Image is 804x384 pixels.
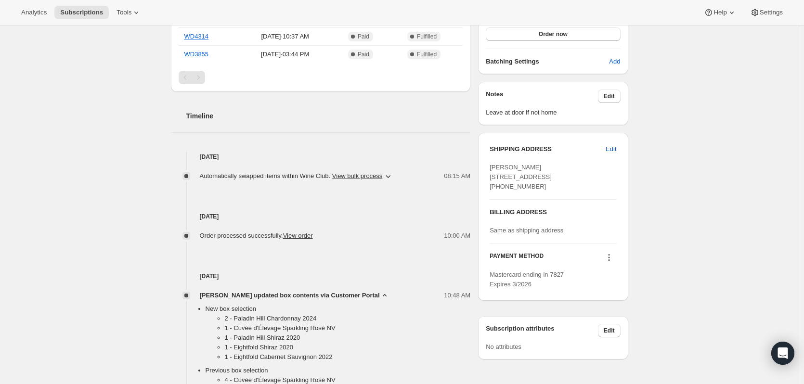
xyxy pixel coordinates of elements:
[603,54,626,69] button: Add
[15,6,52,19] button: Analytics
[225,333,471,343] li: 1 - Paladin Hill Shiraz 2020
[194,168,399,184] button: Automatically swapped items within Wine Club. View bulk process
[760,9,783,16] span: Settings
[490,144,606,154] h3: SHIPPING ADDRESS
[358,51,369,58] span: Paid
[225,323,471,333] li: 1 - Cuvée d'Élevage Sparkling Rosé NV
[225,352,471,362] li: 1 - Eightfold Cabernet Sauvignon 2022
[486,57,609,66] h6: Batching Settings
[598,324,621,337] button: Edit
[486,108,620,117] span: Leave at door if not home
[598,90,621,103] button: Edit
[225,343,471,352] li: 1 - Eightfold Shiraz 2020
[490,164,552,190] span: [PERSON_NAME] [STREET_ADDRESS] [PHONE_NUMBER]
[444,171,470,181] span: 08:15 AM
[184,33,209,40] a: WD4314
[225,314,471,323] li: 2 - Paladin Hill Chardonnay 2024
[179,71,463,84] nav: Pagination
[200,171,383,181] span: Automatically swapped items within Wine Club .
[283,232,313,239] a: View order
[54,6,109,19] button: Subscriptions
[117,9,131,16] span: Tools
[200,291,380,300] span: [PERSON_NAME] updated box contents via Customer Portal
[490,252,544,265] h3: PAYMENT METHOD
[539,30,568,38] span: Order now
[240,32,330,41] span: [DATE] · 10:37 AM
[332,172,383,179] button: View bulk process
[490,207,616,217] h3: BILLING ADDRESS
[771,342,794,365] div: Open Intercom Messenger
[200,232,313,239] span: Order processed successfully.
[60,9,103,16] span: Subscriptions
[444,291,470,300] span: 10:48 AM
[111,6,147,19] button: Tools
[486,27,620,41] button: Order now
[171,152,471,162] h4: [DATE]
[444,231,470,241] span: 10:00 AM
[606,144,616,154] span: Edit
[490,271,564,288] span: Mastercard ending in 7827 Expires 3/2026
[206,304,471,366] li: New box selection
[698,6,742,19] button: Help
[609,57,620,66] span: Add
[200,291,389,300] button: [PERSON_NAME] updated box contents via Customer Portal
[358,33,369,40] span: Paid
[486,324,598,337] h3: Subscription attributes
[490,227,563,234] span: Same as shipping address
[486,90,598,103] h3: Notes
[604,92,615,100] span: Edit
[486,343,521,350] span: No attributes
[744,6,789,19] button: Settings
[186,111,471,121] h2: Timeline
[417,51,437,58] span: Fulfilled
[21,9,47,16] span: Analytics
[713,9,726,16] span: Help
[171,212,471,221] h4: [DATE]
[240,50,330,59] span: [DATE] · 03:44 PM
[417,33,437,40] span: Fulfilled
[171,271,471,281] h4: [DATE]
[184,51,209,58] a: WD3855
[604,327,615,334] span: Edit
[600,141,622,157] button: Edit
